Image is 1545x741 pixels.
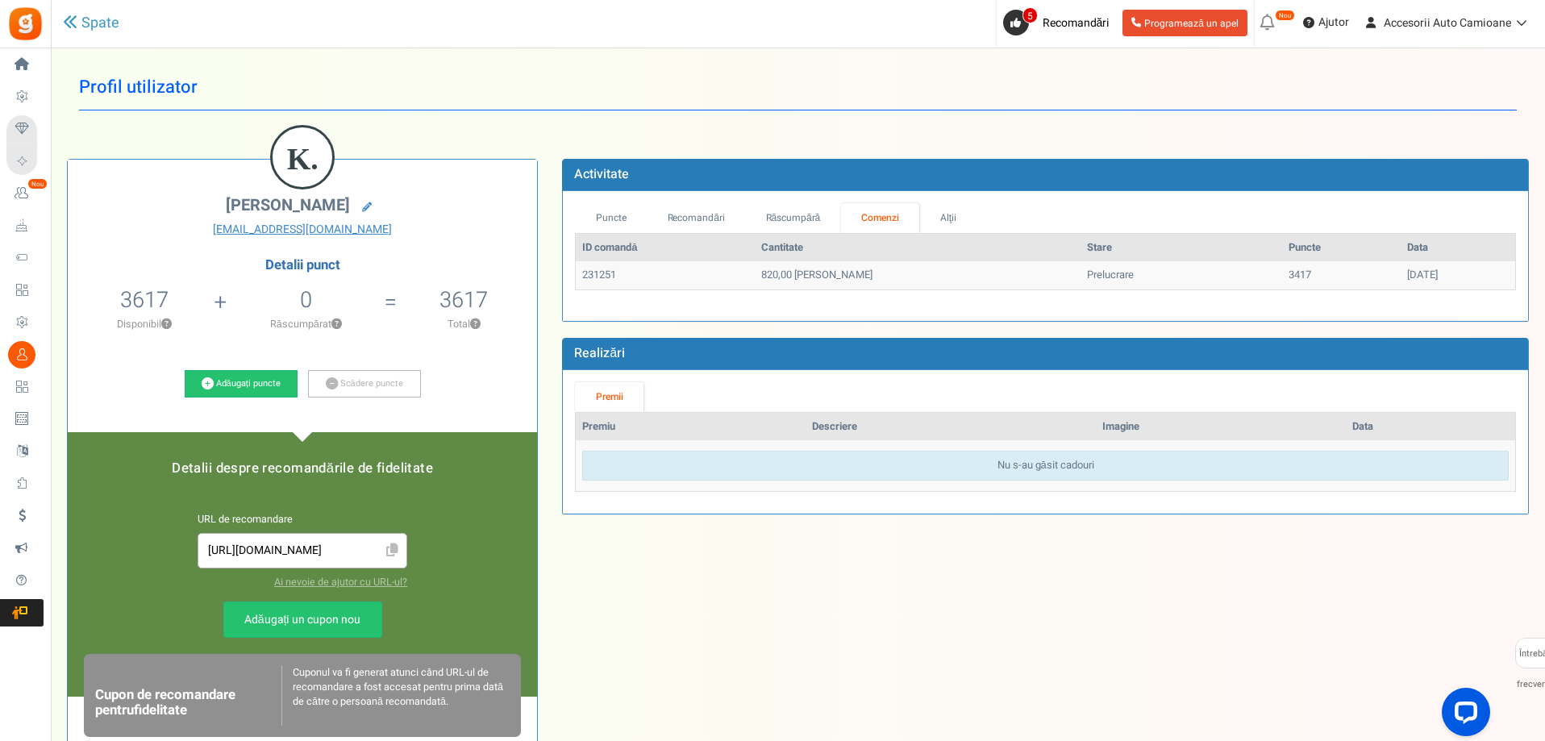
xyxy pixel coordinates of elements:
[761,239,803,255] font: Cantitate
[1352,418,1373,434] font: Data
[1087,239,1112,255] font: Stare
[1122,10,1247,36] a: Programează un apel
[340,377,403,390] font: Scădere puncte
[841,203,920,233] a: Comenzi
[761,267,872,282] font: 820,00 [PERSON_NAME]
[574,164,629,184] font: Activitate
[31,180,44,189] font: Nou
[940,210,956,225] font: Alţii
[1407,239,1428,255] font: Data
[1003,10,1117,35] a: 5 Recomandări
[1297,10,1356,35] a: Ajutor
[223,602,382,637] a: Adăugați un cupon nou
[582,267,616,282] font: 231251
[997,457,1094,472] font: Nu s-au găsit cadouri
[1144,16,1239,31] font: Programează un apel
[647,203,745,233] a: Recomandări
[439,284,488,316] font: 3617
[1027,9,1033,23] font: 5
[80,222,525,238] a: [EMAIL_ADDRESS][DOMAIN_NAME]
[1289,267,1311,282] font: 3417
[575,203,647,233] a: Puncte
[919,203,977,233] a: Alţii
[6,180,44,207] a: Nou
[1102,418,1139,434] font: Imagine
[745,203,841,233] a: Răscumpără
[7,6,44,42] img: Gratificație
[216,377,281,390] font: Adăugați puncte
[198,512,293,527] font: URL de recomandare
[1318,14,1349,31] font: Ajutor
[766,210,821,225] font: Răscumpără
[1279,11,1291,20] font: Nou
[213,221,392,238] font: [EMAIL_ADDRESS][DOMAIN_NAME]
[812,418,857,434] font: Descriere
[1043,15,1110,31] font: Recomandări
[596,389,623,404] font: Premii
[244,611,361,628] font: Adăugați un cupon nou
[120,284,169,316] font: 3617
[134,700,187,720] font: fidelitate
[265,255,340,275] font: Detalii punct
[379,537,405,565] span: Faceți clic pentru a copia
[1407,267,1438,282] font: [DATE]
[668,210,725,225] font: Recomandări
[582,239,637,255] font: ID comandă
[308,370,421,398] a: Scădere puncte
[861,210,899,225] font: Comenzi
[185,370,298,398] a: Adăugați puncte
[226,194,350,217] font: [PERSON_NAME]
[274,575,407,589] font: Ai nevoie de ajutor cu URL-ul?
[574,343,625,363] font: Realizări
[596,210,627,225] font: Puncte
[300,284,312,316] font: 0
[287,142,319,176] font: K.
[270,317,331,331] font: Răscumpărat
[448,317,470,331] font: Total
[1289,239,1321,255] font: Puncte
[79,74,198,100] font: Profil utilizator
[582,418,615,434] font: Premiu
[172,458,433,478] font: Detalii despre recomandările de fidelitate
[293,665,503,709] font: Cuponul va fi generat atunci când URL-ul de recomandare a fost accesat pentru prima dată de către...
[1087,267,1134,282] font: Prelucrare
[1384,15,1511,31] font: Accesorii Auto Camioane
[117,317,161,331] font: Disponibil
[95,685,235,719] font: Cupon de recomandare pentru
